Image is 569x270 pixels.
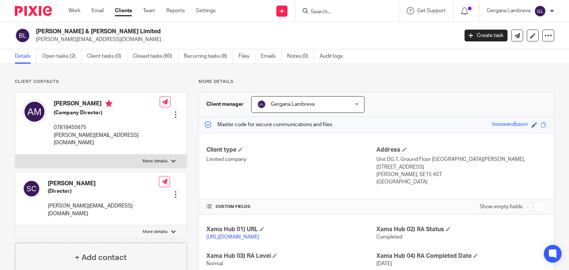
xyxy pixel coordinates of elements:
a: Team [143,7,155,14]
a: [URL][DOMAIN_NAME] [206,234,259,240]
h4: [PERSON_NAME] [48,180,159,188]
p: [PERSON_NAME], SE15 4ST [376,171,546,178]
p: More details [199,79,554,85]
h4: Xama Hub 01) URL [206,226,376,233]
div: bosseandbaum [492,121,528,129]
h5: (Company Director) [54,109,160,117]
a: Details [15,49,37,64]
img: svg%3E [534,5,546,17]
h2: [PERSON_NAME] & [PERSON_NAME] Limited [36,28,370,36]
p: Unit DG.1, Ground Floor [GEOGRAPHIC_DATA][PERSON_NAME], [STREET_ADDRESS] [376,156,546,171]
a: Recurring tasks (8) [184,49,233,64]
img: svg%3E [23,180,40,198]
h4: + Add contact [75,252,127,263]
a: Reports [166,7,185,14]
span: [DATE] [376,261,392,266]
p: [GEOGRAPHIC_DATA] [376,178,546,186]
h4: Xama Hub 02) RA Status [376,226,546,233]
p: [PERSON_NAME][EMAIL_ADDRESS][DOMAIN_NAME] [54,132,160,147]
h4: Xama Hub 04) RA Completed Date [376,252,546,260]
h4: CUSTOM FIELDS [206,204,376,210]
a: Create task [465,30,508,41]
img: svg%3E [23,100,46,124]
p: Master code for secure communications and files [204,121,332,128]
h4: Xama Hub 03) RA Level [206,252,376,260]
a: Email [91,7,104,14]
h4: Address [376,146,546,154]
a: Files [239,49,255,64]
input: Search [310,9,377,16]
a: Audit logs [320,49,348,64]
img: svg%3E [15,28,30,43]
a: Work [69,7,80,14]
a: Client tasks (0) [87,49,127,64]
span: Completed [376,234,402,240]
p: More details [143,229,167,235]
p: More details [143,158,167,164]
img: Pixie [15,6,52,16]
h5: (Director) [48,188,159,195]
a: Open tasks (2) [42,49,81,64]
h4: Client type [206,146,376,154]
h3: Client manager [206,101,244,108]
i: Primary [105,100,113,107]
p: [PERSON_NAME][EMAIL_ADDRESS][DOMAIN_NAME] [36,36,453,43]
p: 07818455675 [54,124,160,131]
a: Clients [115,7,132,14]
p: Client contacts [15,79,187,85]
p: [PERSON_NAME][EMAIL_ADDRESS][DOMAIN_NAME] [48,202,159,217]
img: svg%3E [257,100,266,109]
a: Settings [196,7,216,14]
span: Get Support [417,8,446,13]
p: Limited company [206,156,376,163]
a: Emails [261,49,282,64]
label: Show empty fields [480,203,522,210]
span: Normal [206,261,223,266]
a: Notes (0) [287,49,314,64]
span: Gergana Lambreva [271,102,315,107]
a: Closed tasks (60) [133,49,178,64]
p: Gergana Lambreva [487,7,530,14]
h4: [PERSON_NAME] [54,100,160,109]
